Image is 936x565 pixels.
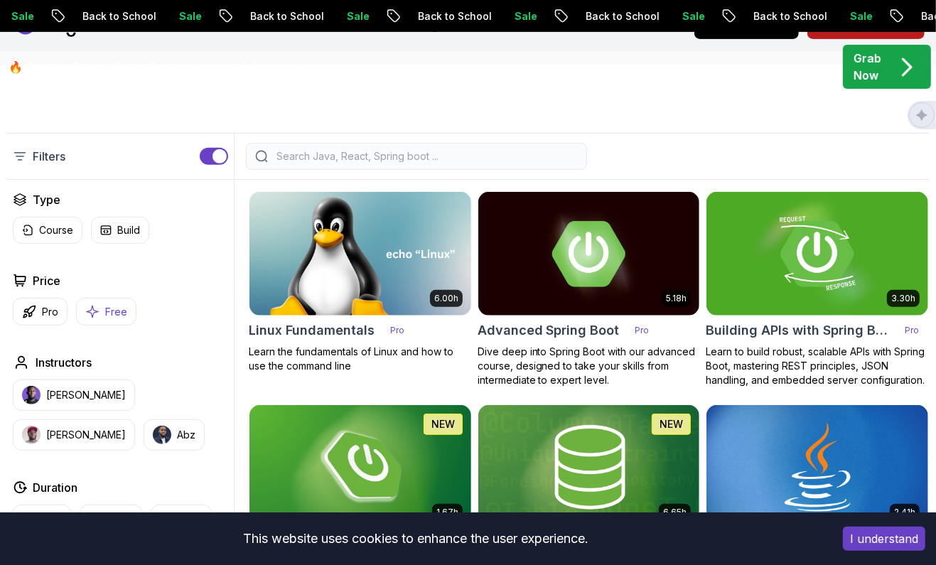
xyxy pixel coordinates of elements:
[660,417,683,431] p: NEW
[33,148,65,165] p: Filters
[434,293,458,304] p: 6.00h
[896,323,927,338] p: Pro
[666,293,687,304] p: 5.18h
[76,298,136,325] button: Free
[627,323,658,338] p: Pro
[249,192,471,316] img: Linux Fundamentals card
[854,50,881,84] p: Grab Now
[532,9,628,23] p: Back to School
[13,298,68,325] button: Pro
[196,9,293,23] p: Back to School
[249,191,472,373] a: Linux Fundamentals card6.00hLinux FundamentalsProLearn the fundamentals of Linux and how to use t...
[11,523,822,554] div: This website uses cookies to enhance the user experience.
[33,479,77,496] h2: Duration
[706,345,929,387] p: Learn to build robust, scalable APIs with Spring Boot, mastering REST principles, JSON handling, ...
[125,9,171,23] p: Sale
[249,345,472,373] p: Learn the fundamentals of Linux and how to use the command line
[699,9,796,23] p: Back to School
[22,386,41,404] img: instructor img
[628,9,674,23] p: Sale
[33,191,60,208] h2: Type
[91,217,149,244] button: Build
[42,305,58,319] p: Pro
[706,405,928,529] img: Java for Beginners card
[36,354,92,371] h2: Instructors
[13,505,71,532] button: 0-1 Hour
[117,223,140,237] p: Build
[160,511,203,525] p: +3 Hours
[33,272,60,289] h2: Price
[293,9,338,23] p: Sale
[28,9,125,23] p: Back to School
[364,9,461,23] p: Back to School
[22,426,41,444] img: instructor img
[39,223,73,237] p: Course
[13,217,82,244] button: Course
[894,507,915,518] p: 2.41h
[249,405,471,529] img: Spring Boot for Beginners card
[478,345,701,387] p: Dive deep into Spring Boot with our advanced course, designed to take your skills from intermedia...
[13,419,135,451] button: instructor img[PERSON_NAME]
[153,426,171,444] img: instructor img
[177,428,195,442] p: Abz
[13,380,135,411] button: instructor img[PERSON_NAME]
[663,507,687,518] p: 6.65h
[478,192,700,316] img: Advanced Spring Boot card
[249,321,375,340] h2: Linux Fundamentals
[478,405,700,529] img: Spring Data JPA card
[89,511,133,525] p: 1-3 Hours
[436,507,458,518] p: 1.67h
[382,323,413,338] p: Pro
[46,388,126,402] p: [PERSON_NAME]
[706,191,929,387] a: Building APIs with Spring Boot card3.30hBuilding APIs with Spring BootProLearn to build robust, s...
[461,9,506,23] p: Sale
[144,419,205,451] button: instructor imgAbz
[151,505,212,532] button: +3 Hours
[46,428,126,442] p: [PERSON_NAME]
[706,321,889,340] h2: Building APIs with Spring Boot
[431,417,455,431] p: NEW
[478,191,701,387] a: Advanced Spring Boot card5.18hAdvanced Spring BootProDive deep into Spring Boot with our advanced...
[796,9,841,23] p: Sale
[274,149,578,163] input: Search Java, React, Spring boot ...
[706,192,928,316] img: Building APIs with Spring Boot card
[105,305,127,319] p: Free
[891,293,915,304] p: 3.30h
[22,511,62,525] p: 0-1 Hour
[843,527,925,551] button: Accept cookies
[478,321,620,340] h2: Advanced Spring Boot
[80,505,142,532] button: 1-3 Hours
[9,58,298,75] p: 🔥 Back to School Sale - Our best prices of the year!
